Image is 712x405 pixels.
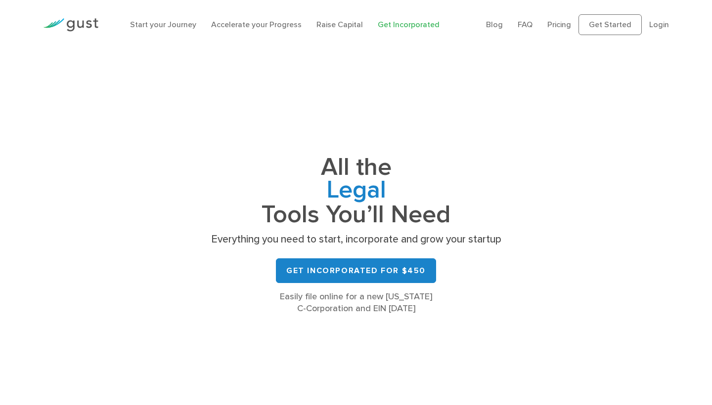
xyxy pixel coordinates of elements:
div: Easily file online for a new [US_STATE] C-Corporation and EIN [DATE] [208,291,504,315]
a: Raise Capital [316,20,363,29]
span: Legal [208,179,504,203]
a: FAQ [518,20,533,29]
a: Pricing [547,20,571,29]
a: Start your Journey [130,20,196,29]
a: Accelerate your Progress [211,20,302,29]
a: Login [649,20,669,29]
img: Gust Logo [43,18,98,32]
h1: All the Tools You’ll Need [208,156,504,226]
a: Blog [486,20,503,29]
p: Everything you need to start, incorporate and grow your startup [208,233,504,246]
a: Get Started [578,14,642,35]
a: Get Incorporated [378,20,440,29]
a: Get Incorporated for $450 [276,258,436,283]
